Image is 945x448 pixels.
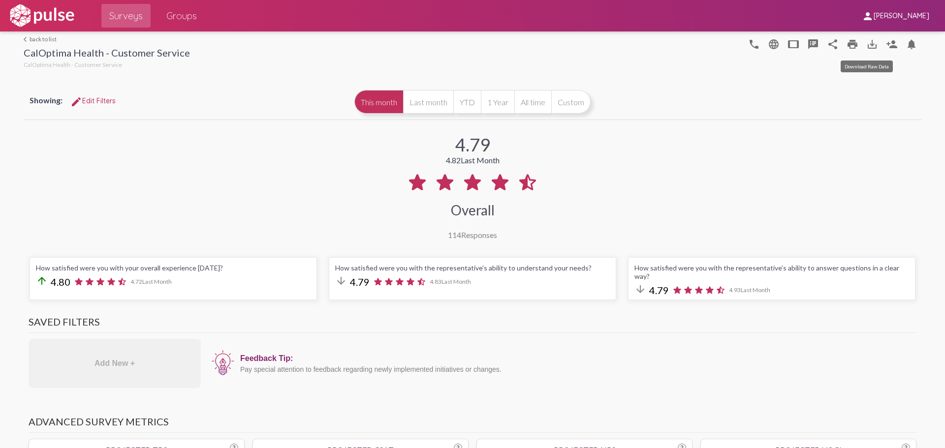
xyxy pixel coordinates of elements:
[461,155,500,165] span: Last Month
[350,276,370,288] span: 4.79
[729,286,770,294] span: 4.93
[451,202,495,218] div: Overall
[142,278,172,285] span: Last Month
[823,34,843,54] button: Share
[854,6,937,25] button: [PERSON_NAME]
[24,35,190,43] a: back to list
[166,7,197,25] span: Groups
[8,3,76,28] img: white-logo.svg
[130,278,172,285] span: 4.72
[843,34,862,54] a: print
[354,90,403,114] button: This month
[634,283,646,295] mat-icon: arrow_downward
[24,61,122,68] span: CalOptima Health - Customer Service
[862,34,882,54] button: Download
[448,230,497,239] div: Responses
[24,47,190,61] div: CalOptima Health - Customer Service
[446,155,500,165] div: 4.82
[63,92,124,110] button: Edit FiltersEdit Filters
[70,96,82,108] mat-icon: Edit Filters
[481,90,514,114] button: 1 Year
[240,365,912,373] div: Pay special attention to feedback regarding newly implemented initiatives or changes.
[787,38,799,50] mat-icon: tablet
[211,349,235,377] img: icon12.png
[101,4,151,28] a: Surveys
[784,34,803,54] button: tablet
[158,4,205,28] a: Groups
[30,95,63,105] span: Showing:
[906,38,917,50] mat-icon: Bell
[748,38,760,50] mat-icon: language
[866,38,878,50] mat-icon: Download
[453,90,481,114] button: YTD
[448,230,461,239] span: 114
[430,278,471,285] span: 4.83
[764,34,784,54] button: language
[24,36,30,42] mat-icon: arrow_back_ios
[874,12,929,21] span: [PERSON_NAME]
[634,264,909,280] div: How satisfied were you with the representative’s ability to answer questions in a clear way?
[882,34,902,54] button: Person
[70,96,116,105] span: Edit Filters
[36,275,48,287] mat-icon: arrow_upward
[551,90,591,114] button: Custom
[886,38,898,50] mat-icon: Person
[807,38,819,50] mat-icon: speaker_notes
[827,38,839,50] mat-icon: Share
[649,284,669,296] span: 4.79
[455,134,490,155] div: 4.79
[51,276,70,288] span: 4.80
[36,264,311,272] div: How satisfied were you with your overall experience [DATE]?
[29,339,201,388] div: Add New +
[335,275,347,287] mat-icon: arrow_downward
[335,264,610,272] div: How satisfied were you with the representative’s ability to understand your needs?
[862,10,874,22] mat-icon: person
[803,34,823,54] button: speaker_notes
[29,416,916,433] h3: Advanced Survey Metrics
[29,316,916,333] h3: Saved Filters
[744,34,764,54] button: language
[902,34,921,54] button: Bell
[240,354,912,363] div: Feedback Tip:
[847,38,858,50] mat-icon: print
[514,90,551,114] button: All time
[109,7,143,25] span: Surveys
[768,38,780,50] mat-icon: language
[741,286,770,294] span: Last Month
[403,90,453,114] button: Last month
[441,278,471,285] span: Last Month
